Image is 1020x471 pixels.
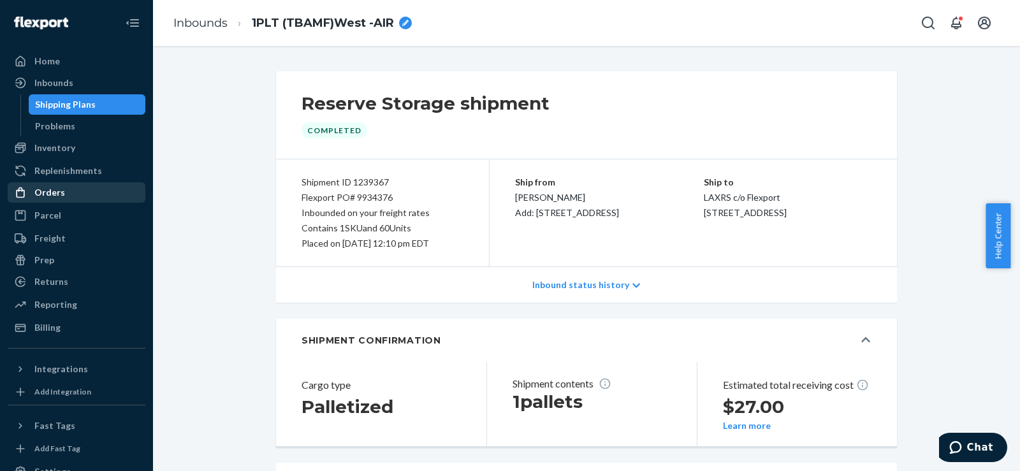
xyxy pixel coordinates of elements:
[29,116,146,136] a: Problems
[302,122,367,138] div: Completed
[8,359,145,379] button: Integrations
[29,94,146,115] a: Shipping Plans
[513,390,661,413] h1: 1 pallets
[302,236,463,251] div: Placed on [DATE] 12:10 pm EDT
[515,192,619,218] span: [PERSON_NAME] Add: [STREET_ADDRESS]
[939,433,1007,465] iframe: Opens a widget where you can chat to one of our agents
[34,186,65,199] div: Orders
[515,175,704,190] p: Ship from
[34,76,73,89] div: Inbounds
[8,182,145,203] a: Orders
[34,209,61,222] div: Parcel
[120,10,145,36] button: Close Navigation
[276,319,897,362] button: SHIPMENT CONFIRMATION
[972,10,997,36] button: Open account menu
[302,205,463,221] div: Inbounded on your freight rates
[302,175,463,190] div: Shipment ID 1239367
[704,207,787,218] span: [STREET_ADDRESS]
[986,203,1010,268] button: Help Center
[302,92,550,115] h2: Reserve Storage shipment
[34,55,60,68] div: Home
[34,321,61,334] div: Billing
[34,141,75,154] div: Inventory
[8,272,145,292] a: Returns
[8,384,145,400] a: Add Integration
[34,298,77,311] div: Reporting
[8,73,145,93] a: Inbounds
[35,98,96,111] div: Shipping Plans
[704,190,871,205] p: LAXRS c/o Flexport
[302,395,451,418] h2: Palletized
[34,164,102,177] div: Replenishments
[8,205,145,226] a: Parcel
[14,17,68,29] img: Flexport logo
[34,386,91,397] div: Add Integration
[173,16,228,30] a: Inbounds
[163,4,422,42] ol: breadcrumbs
[943,10,969,36] button: Open notifications
[34,232,66,245] div: Freight
[8,161,145,181] a: Replenishments
[34,254,54,266] div: Prep
[513,377,661,390] p: Shipment contents
[302,377,451,393] header: Cargo type
[34,275,68,288] div: Returns
[8,441,145,456] a: Add Fast Tag
[8,138,145,158] a: Inventory
[302,334,441,347] h5: SHIPMENT CONFIRMATION
[34,363,88,375] div: Integrations
[723,377,871,393] p: Estimated total receiving cost
[35,120,75,133] div: Problems
[8,51,145,71] a: Home
[302,221,463,236] div: Contains 1 SKU and 60 Units
[915,10,941,36] button: Open Search Box
[704,175,871,190] p: Ship to
[252,15,394,32] span: 1PLT (TBAMF)West -AIR
[723,395,871,418] h2: $27.00
[532,279,629,291] p: Inbound status history
[8,250,145,270] a: Prep
[8,228,145,249] a: Freight
[8,416,145,436] button: Fast Tags
[723,421,771,431] button: Learn more
[34,443,80,454] div: Add Fast Tag
[8,294,145,315] a: Reporting
[34,419,75,432] div: Fast Tags
[302,190,463,205] div: Flexport PO# 9934376
[8,317,145,338] a: Billing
